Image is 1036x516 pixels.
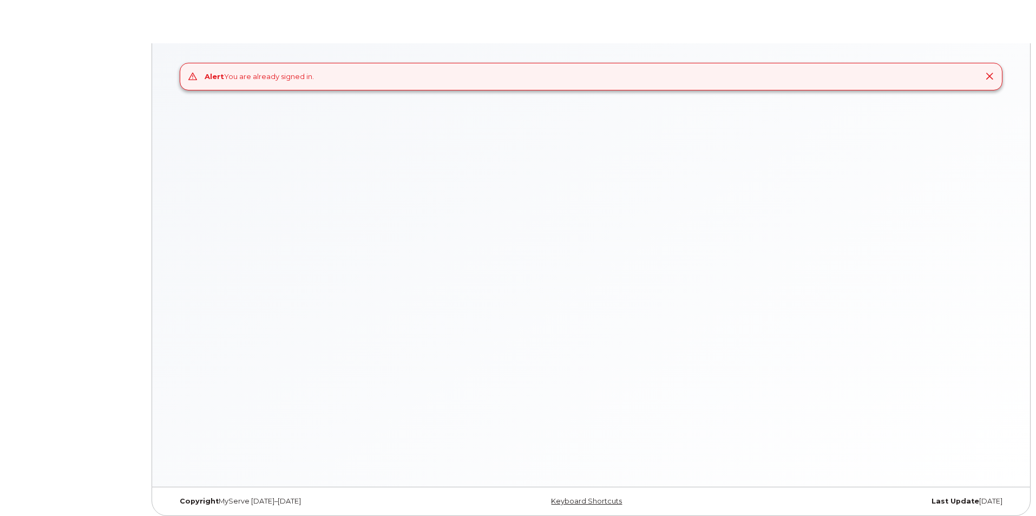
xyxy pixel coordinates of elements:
a: Keyboard Shortcuts [551,497,622,505]
strong: Alert [205,72,224,81]
div: [DATE] [731,497,1011,506]
strong: Last Update [932,497,979,505]
div: MyServe [DATE]–[DATE] [172,497,451,506]
div: You are already signed in. [205,71,314,82]
strong: Copyright [180,497,219,505]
